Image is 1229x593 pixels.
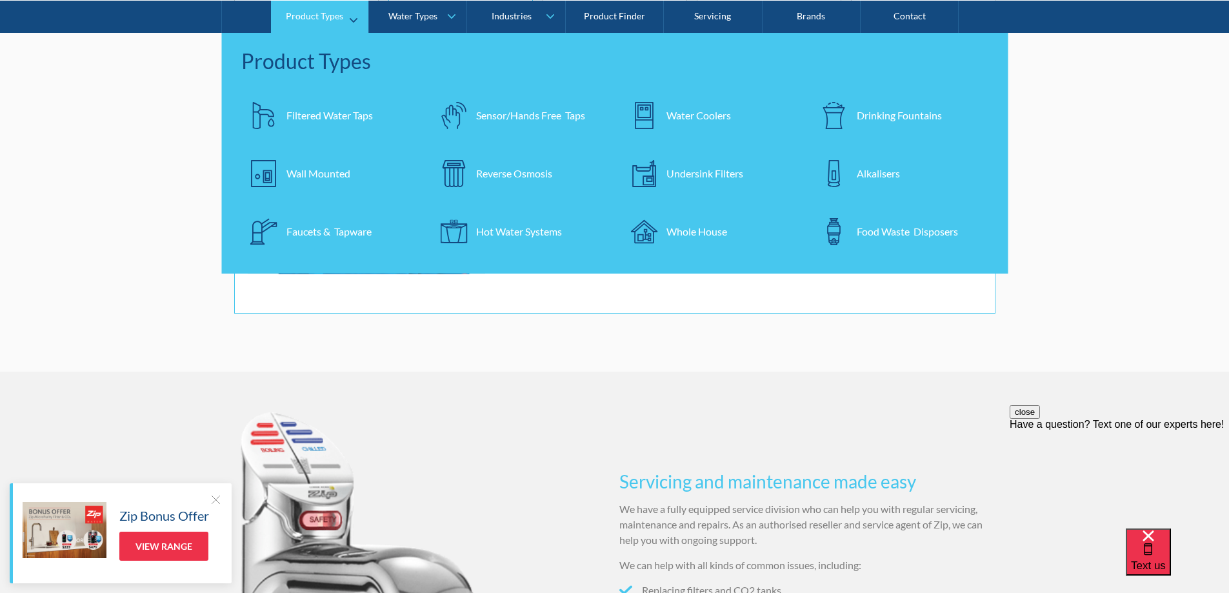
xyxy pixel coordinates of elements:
p: We can help with all kinds of common issues, including: [619,558,995,573]
div: Hot Water Systems [476,223,562,239]
div: Industries [492,10,532,21]
p: We have a fully equipped service division who can help you with regular servicing, maintenance an... [619,501,995,548]
a: Sensor/Hands Free Taps [431,92,608,137]
a: Hot Water Systems [431,208,608,254]
h3: Servicing and maintenance made easy [619,468,995,495]
iframe: podium webchat widget bubble [1126,528,1229,593]
div: Product Types [241,45,989,76]
a: Reverse Osmosis [431,150,608,196]
div: Filtered Water Taps [286,107,373,123]
div: Sensor/Hands Free Taps [476,107,585,123]
div: Water Coolers [666,107,731,123]
a: Drinking Fountains [812,92,989,137]
div: Food Waste Disposers [857,223,958,239]
a: Faucets & Tapware [241,208,419,254]
div: Undersink Filters [666,165,743,181]
nav: Product Types [222,32,1008,273]
a: Wall Mounted [241,150,419,196]
div: Reverse Osmosis [476,165,552,181]
div: Alkalisers [857,165,900,181]
div: Product Types [286,10,343,21]
div: Water Types [388,10,437,21]
h5: Zip Bonus Offer [119,506,209,525]
div: Whole House [666,223,727,239]
a: Filtered Water Taps [241,92,419,137]
a: Whole House [621,208,799,254]
img: Zip Bonus Offer [23,502,106,558]
div: Wall Mounted [286,165,350,181]
div: Drinking Fountains [857,107,942,123]
a: Alkalisers [812,150,989,196]
a: Water Coolers [621,92,799,137]
div: Faucets & Tapware [286,223,372,239]
a: Undersink Filters [621,150,799,196]
iframe: podium webchat widget prompt [1010,405,1229,545]
a: View Range [119,532,208,561]
a: Food Waste Disposers [812,208,989,254]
